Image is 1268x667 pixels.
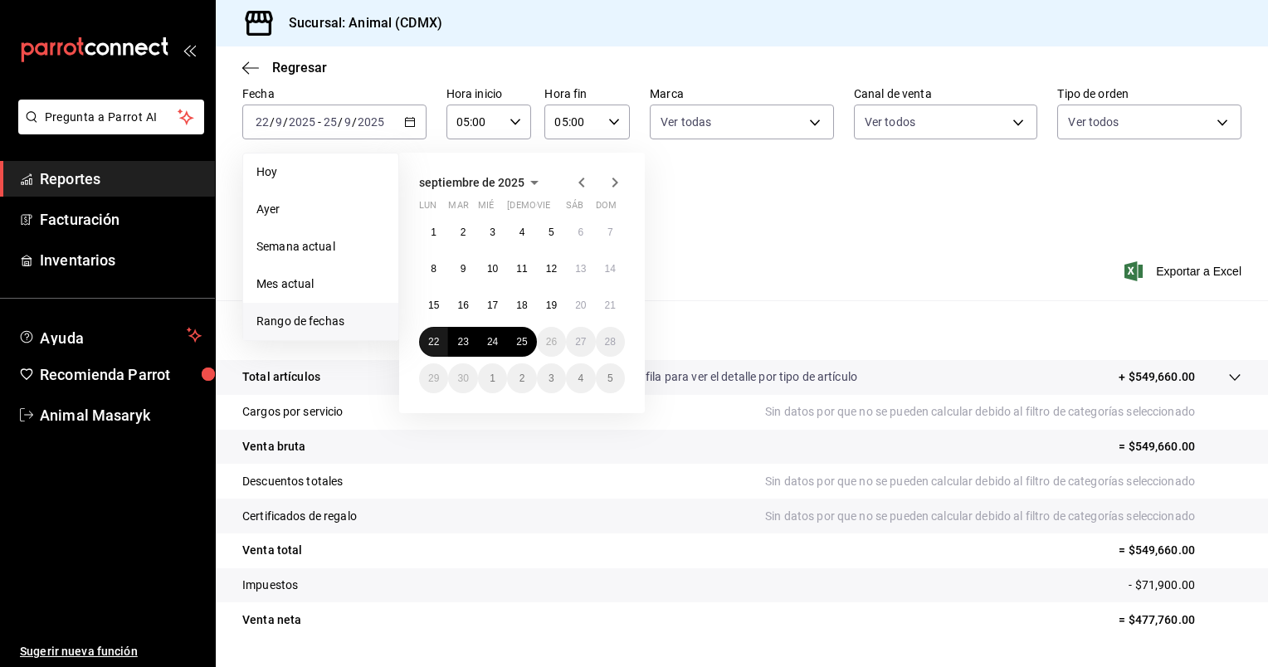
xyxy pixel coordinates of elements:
button: Regresar [242,60,327,75]
p: Descuentos totales [242,473,343,490]
button: 21 de septiembre de 2025 [596,290,625,320]
abbr: lunes [419,200,436,217]
label: Fecha [242,88,427,100]
abbr: 19 de septiembre de 2025 [546,299,557,311]
abbr: 14 de septiembre de 2025 [605,263,616,275]
button: 1 de septiembre de 2025 [419,217,448,247]
button: 23 de septiembre de 2025 [448,327,477,357]
p: Venta neta [242,611,301,629]
label: Tipo de orden [1057,88,1241,100]
button: Pregunta a Parrot AI [18,100,204,134]
abbr: miércoles [478,200,494,217]
button: 1 de octubre de 2025 [478,363,507,393]
button: 7 de septiembre de 2025 [596,217,625,247]
abbr: 13 de septiembre de 2025 [575,263,586,275]
button: 3 de septiembre de 2025 [478,217,507,247]
button: 4 de septiembre de 2025 [507,217,536,247]
span: / [270,115,275,129]
p: Cargos por servicio [242,403,344,421]
abbr: 17 de septiembre de 2025 [487,299,498,311]
button: 2 de octubre de 2025 [507,363,536,393]
h3: Sucursal: Animal (CDMX) [276,13,442,33]
button: 5 de octubre de 2025 [596,363,625,393]
p: - $71,900.00 [1129,577,1241,594]
span: Sugerir nueva función [20,643,202,660]
button: 3 de octubre de 2025 [537,363,566,393]
span: Rango de fechas [256,313,385,330]
abbr: 10 de septiembre de 2025 [487,263,498,275]
p: = $549,660.00 [1119,438,1241,455]
span: Pregunta a Parrot AI [45,109,178,126]
abbr: 4 de septiembre de 2025 [519,226,525,238]
a: Pregunta a Parrot AI [12,120,204,138]
span: Mes actual [256,275,385,293]
p: Venta total [242,542,302,559]
button: Exportar a Excel [1128,261,1241,281]
input: -- [275,115,283,129]
span: Ver todos [1068,114,1119,130]
p: Venta bruta [242,438,305,455]
span: / [352,115,357,129]
abbr: 9 de septiembre de 2025 [461,263,466,275]
button: 20 de septiembre de 2025 [566,290,595,320]
button: open_drawer_menu [183,43,196,56]
abbr: 18 de septiembre de 2025 [516,299,527,311]
span: Ayer [256,201,385,218]
abbr: 21 de septiembre de 2025 [605,299,616,311]
abbr: 6 de septiembre de 2025 [578,226,583,238]
p: + $549,660.00 [1119,368,1195,386]
button: 27 de septiembre de 2025 [566,327,595,357]
abbr: 20 de septiembre de 2025 [575,299,586,311]
span: Semana actual [256,238,385,256]
button: 11 de septiembre de 2025 [507,254,536,284]
span: - [318,115,321,129]
abbr: jueves [507,200,605,217]
button: 17 de septiembre de 2025 [478,290,507,320]
abbr: 22 de septiembre de 2025 [428,336,439,348]
button: 10 de septiembre de 2025 [478,254,507,284]
p: Sin datos por que no se pueden calcular debido al filtro de categorías seleccionado [765,508,1241,525]
abbr: 16 de septiembre de 2025 [457,299,468,311]
span: septiembre de 2025 [419,176,524,189]
abbr: 1 de octubre de 2025 [490,372,495,384]
span: Ayuda [40,325,180,345]
p: Resumen [242,320,1241,340]
button: 8 de septiembre de 2025 [419,254,448,284]
label: Hora fin [544,88,630,100]
button: 22 de septiembre de 2025 [419,327,448,357]
button: 12 de septiembre de 2025 [537,254,566,284]
abbr: 3 de septiembre de 2025 [490,226,495,238]
p: Sin datos por que no se pueden calcular debido al filtro de categorías seleccionado [765,473,1241,490]
p: Da clic en la fila para ver el detalle por tipo de artículo [582,368,857,386]
abbr: 29 de septiembre de 2025 [428,372,439,384]
abbr: 5 de octubre de 2025 [607,372,613,384]
abbr: domingo [596,200,617,217]
abbr: 15 de septiembre de 2025 [428,299,439,311]
button: 29 de septiembre de 2025 [419,363,448,393]
span: Ver todos [865,114,915,130]
span: Facturación [40,208,202,231]
abbr: 30 de septiembre de 2025 [457,372,468,384]
button: 18 de septiembre de 2025 [507,290,536,320]
abbr: 2 de octubre de 2025 [519,372,525,384]
abbr: sábado [566,200,583,217]
button: 19 de septiembre de 2025 [537,290,566,320]
label: Hora inicio [446,88,532,100]
abbr: 28 de septiembre de 2025 [605,336,616,348]
button: 13 de septiembre de 2025 [566,254,595,284]
input: -- [323,115,338,129]
button: 28 de septiembre de 2025 [596,327,625,357]
button: 5 de septiembre de 2025 [537,217,566,247]
button: 24 de septiembre de 2025 [478,327,507,357]
abbr: 27 de septiembre de 2025 [575,336,586,348]
abbr: 1 de septiembre de 2025 [431,226,436,238]
abbr: 11 de septiembre de 2025 [516,263,527,275]
span: Regresar [272,60,327,75]
abbr: 2 de septiembre de 2025 [461,226,466,238]
button: 4 de octubre de 2025 [566,363,595,393]
abbr: martes [448,200,468,217]
span: Recomienda Parrot [40,363,202,386]
abbr: 26 de septiembre de 2025 [546,336,557,348]
input: ---- [357,115,385,129]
